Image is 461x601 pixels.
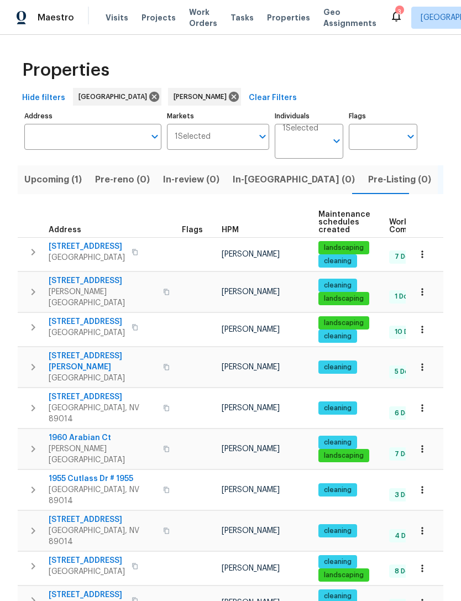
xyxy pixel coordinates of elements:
span: cleaning [319,332,356,341]
span: [PERSON_NAME] [222,288,280,296]
span: [PERSON_NAME][GEOGRAPHIC_DATA] [49,443,156,466]
span: 1 Selected [175,132,211,142]
span: 1960 Arabian Ct [49,432,156,443]
button: Hide filters [18,88,70,108]
div: 3 [395,7,403,18]
div: [GEOGRAPHIC_DATA] [73,88,161,106]
span: cleaning [319,438,356,447]
span: landscaping [319,451,368,461]
span: Work Order Completion [389,218,459,234]
span: 10 Done [390,327,426,337]
span: 3 Done [390,490,422,500]
span: Projects [142,12,176,23]
span: landscaping [319,571,368,580]
span: [GEOGRAPHIC_DATA] [49,252,125,263]
span: In-review (0) [163,172,219,187]
span: [PERSON_NAME][GEOGRAPHIC_DATA] [49,286,156,309]
span: Geo Assignments [323,7,376,29]
span: Work Orders [189,7,217,29]
span: cleaning [319,557,356,567]
span: [GEOGRAPHIC_DATA] [49,327,125,338]
span: HPM [222,226,239,234]
button: Open [147,129,163,144]
button: Open [329,133,344,149]
label: Markets [167,113,270,119]
span: [STREET_ADDRESS][PERSON_NAME] [49,351,156,373]
span: [STREET_ADDRESS] [49,275,156,286]
span: cleaning [319,404,356,413]
span: cleaning [319,363,356,372]
button: Open [403,129,418,144]
span: [GEOGRAPHIC_DATA], NV 89014 [49,525,156,547]
span: 1 Done [390,292,421,301]
span: [STREET_ADDRESS] [49,514,156,525]
span: [GEOGRAPHIC_DATA], NV 89014 [49,484,156,506]
span: Properties [267,12,310,23]
button: Open [255,129,270,144]
button: Clear Filters [244,88,301,108]
span: cleaning [319,485,356,495]
span: 8 Done [390,567,422,576]
span: Properties [22,65,109,76]
span: In-[GEOGRAPHIC_DATA] (0) [233,172,355,187]
span: Maestro [38,12,74,23]
span: 4 Done [390,531,423,541]
span: 6 Done [390,409,422,418]
span: 7 Done [390,252,422,262]
span: [GEOGRAPHIC_DATA] [78,91,151,102]
span: Flags [182,226,203,234]
label: Flags [349,113,417,119]
span: 7 Done [390,450,422,459]
span: [PERSON_NAME] [222,445,280,453]
span: [PERSON_NAME] [222,404,280,412]
span: cleaning [319,592,356,601]
span: [STREET_ADDRESS] [49,391,156,403]
span: Tasks [230,14,254,22]
span: [GEOGRAPHIC_DATA], NV 89014 [49,403,156,425]
div: [PERSON_NAME] [168,88,241,106]
span: [PERSON_NAME] [174,91,231,102]
span: landscaping [319,294,368,304]
span: [STREET_ADDRESS] [49,316,125,327]
span: [GEOGRAPHIC_DATA] [49,373,156,384]
span: Visits [106,12,128,23]
label: Individuals [275,113,343,119]
span: landscaping [319,243,368,253]
span: [STREET_ADDRESS] [49,241,125,252]
span: landscaping [319,318,368,328]
span: Address [49,226,81,234]
span: [PERSON_NAME] [222,250,280,258]
span: [PERSON_NAME] [222,565,280,572]
label: Address [24,113,161,119]
span: 5 Done [390,367,422,377]
span: Hide filters [22,91,65,105]
span: [PERSON_NAME] [222,326,280,333]
span: Pre-reno (0) [95,172,150,187]
span: Clear Filters [249,91,297,105]
span: 1955 Cutlass Dr # 1955 [49,473,156,484]
span: cleaning [319,257,356,266]
span: cleaning [319,526,356,536]
span: [STREET_ADDRESS] [49,589,125,600]
span: [STREET_ADDRESS] [49,555,125,566]
span: 1 Selected [282,124,318,133]
span: Pre-Listing (0) [368,172,431,187]
span: [PERSON_NAME] [222,363,280,371]
span: Maintenance schedules created [318,211,370,234]
span: Upcoming (1) [24,172,82,187]
span: [GEOGRAPHIC_DATA] [49,566,125,577]
span: cleaning [319,281,356,290]
span: [PERSON_NAME] [222,527,280,535]
span: [PERSON_NAME] [222,486,280,494]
